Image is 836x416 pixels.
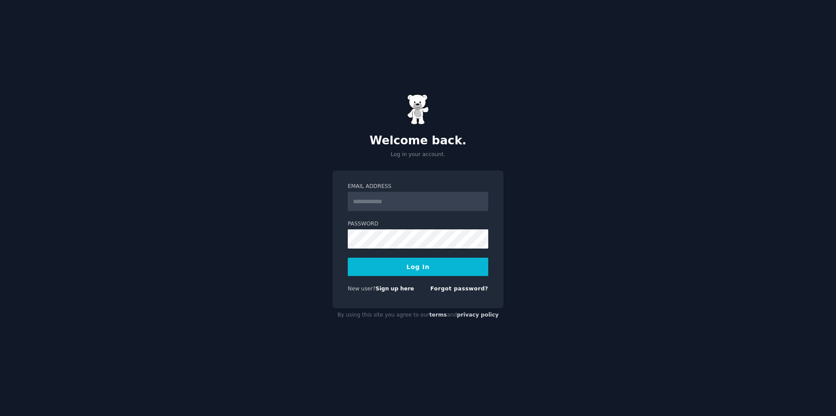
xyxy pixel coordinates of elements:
p: Log in your account. [332,151,504,159]
button: Log In [348,258,488,276]
label: Password [348,220,488,228]
img: Gummy Bear [407,94,429,125]
h2: Welcome back. [332,134,504,148]
label: Email Address [348,183,488,191]
span: New user? [348,286,376,292]
div: By using this site you agree to our and [332,308,504,322]
a: privacy policy [457,312,499,318]
a: Forgot password? [430,286,488,292]
a: Sign up here [376,286,414,292]
a: terms [429,312,447,318]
